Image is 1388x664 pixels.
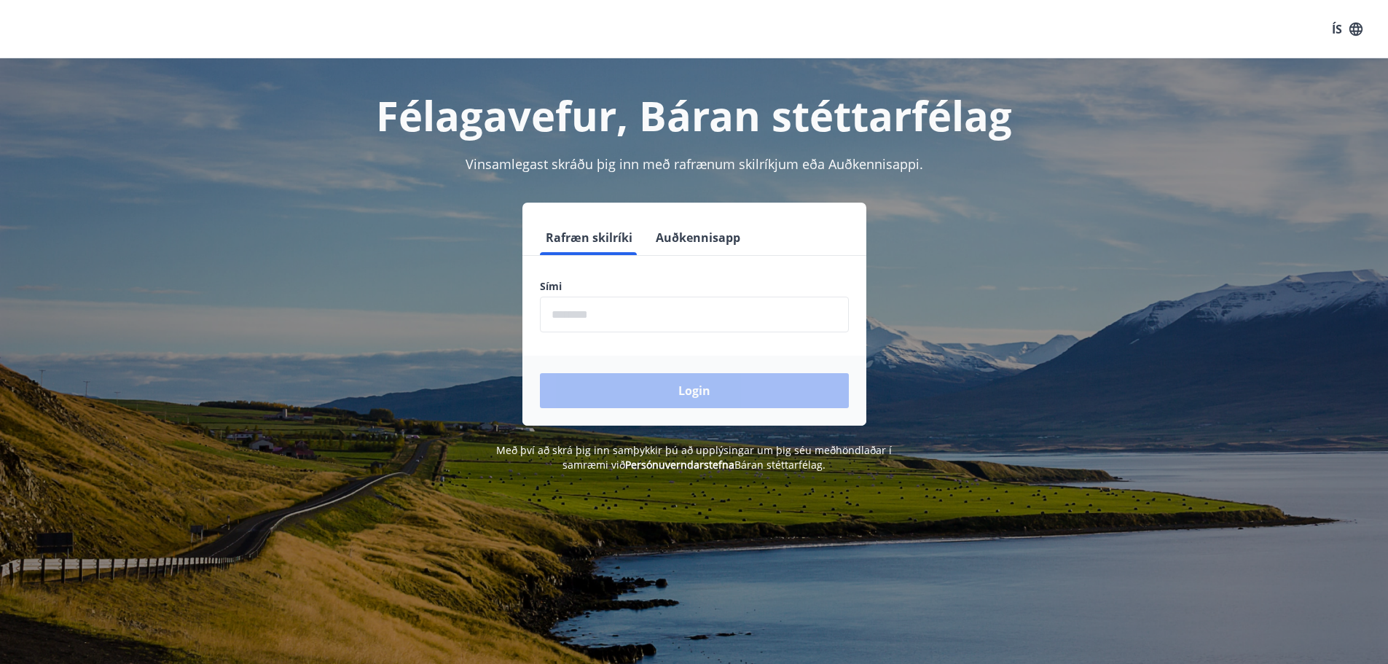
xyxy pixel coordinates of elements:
label: Sími [540,279,849,294]
h1: Félagavefur, Báran stéttarfélag [187,87,1201,143]
a: Persónuverndarstefna [625,458,734,472]
span: Vinsamlegast skráðu þig inn með rafrænum skilríkjum eða Auðkennisappi. [466,155,923,173]
button: ÍS [1324,16,1371,42]
button: Auðkennisapp [650,220,746,255]
button: Rafræn skilríki [540,220,638,255]
span: Með því að skrá þig inn samþykkir þú að upplýsingar um þig séu meðhöndlaðar í samræmi við Báran s... [496,443,892,472]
